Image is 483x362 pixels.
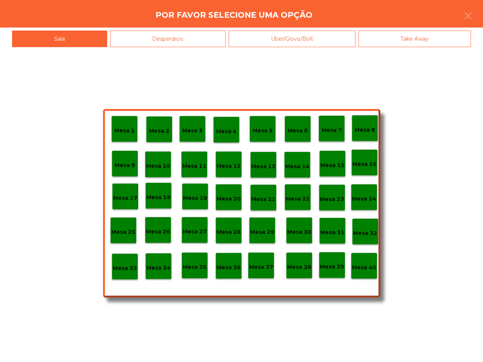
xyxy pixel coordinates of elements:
[353,229,377,238] p: Mesa 32
[113,194,137,202] p: Mesa 17
[183,194,207,202] p: Mesa 19
[252,126,273,135] p: Mesa 5
[217,263,241,272] p: Mesa 36
[12,31,107,48] div: Sala
[250,228,274,236] p: Mesa 29
[251,195,275,204] p: Mesa 21
[320,161,345,170] p: Mesa 15
[285,162,309,171] p: Mesa 14
[149,127,169,135] p: Mesa 2
[216,127,237,136] p: Mesa 4
[352,263,376,272] p: Mesa 40
[286,195,310,203] p: Mesa 22
[115,161,135,170] p: Mesa 9
[320,262,344,271] p: Mesa 39
[146,193,171,202] p: Mesa 18
[229,31,355,48] div: Uber/Glovo/Bolt
[287,263,311,271] p: Mesa 38
[111,228,135,236] p: Mesa 25
[182,126,203,135] p: Mesa 3
[146,162,170,170] p: Mesa 10
[287,228,311,236] p: Mesa 30
[146,264,171,272] p: Mesa 34
[110,31,226,48] div: Desperdicio
[249,263,273,271] p: Mesa 37
[321,126,342,135] p: Mesa 7
[146,227,170,236] p: Mesa 26
[155,9,312,21] h4: Por favor selecione uma opção
[114,126,135,135] p: Mesa 1
[320,228,345,237] p: Mesa 31
[183,263,207,271] p: Mesa 35
[217,195,241,203] p: Mesa 20
[182,162,206,170] p: Mesa 11
[355,126,375,134] p: Mesa 8
[288,126,308,135] p: Mesa 6
[352,160,377,169] p: Mesa 16
[217,162,241,170] p: Mesa 12
[251,162,275,171] p: Mesa 13
[183,227,207,236] p: Mesa 27
[320,195,344,204] p: Mesa 23
[113,264,137,273] p: Mesa 33
[352,195,376,203] p: Mesa 24
[217,228,241,236] p: Mesa 28
[358,31,471,48] div: Take Away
